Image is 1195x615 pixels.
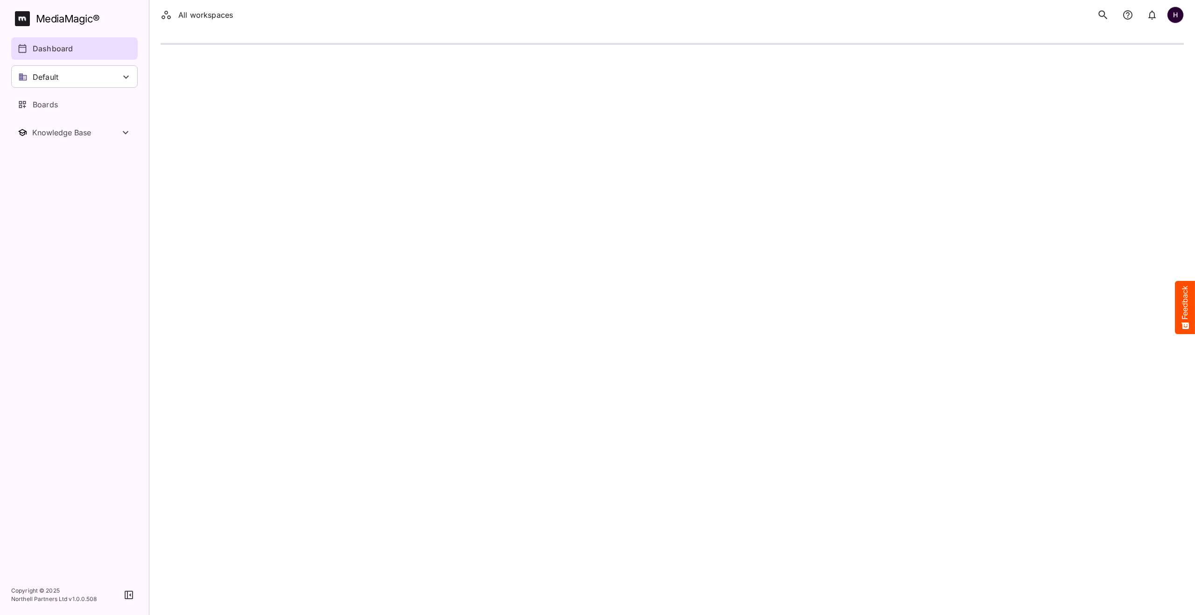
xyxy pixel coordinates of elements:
button: Feedback [1175,281,1195,334]
div: H [1167,7,1184,23]
p: Default [33,71,58,83]
nav: Knowledge Base [11,121,138,144]
p: Boards [33,99,58,110]
button: notifications [1118,5,1137,25]
button: search [1093,5,1113,25]
button: Toggle Knowledge Base [11,121,138,144]
button: notifications [1143,5,1161,25]
p: Dashboard [33,43,73,54]
a: Boards [11,93,138,116]
a: MediaMagic® [15,11,138,26]
div: Knowledge Base [32,128,120,137]
p: Northell Partners Ltd v 1.0.0.508 [11,595,97,603]
p: Copyright © 2025 [11,587,97,595]
div: MediaMagic ® [36,11,100,27]
a: Dashboard [11,37,138,60]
